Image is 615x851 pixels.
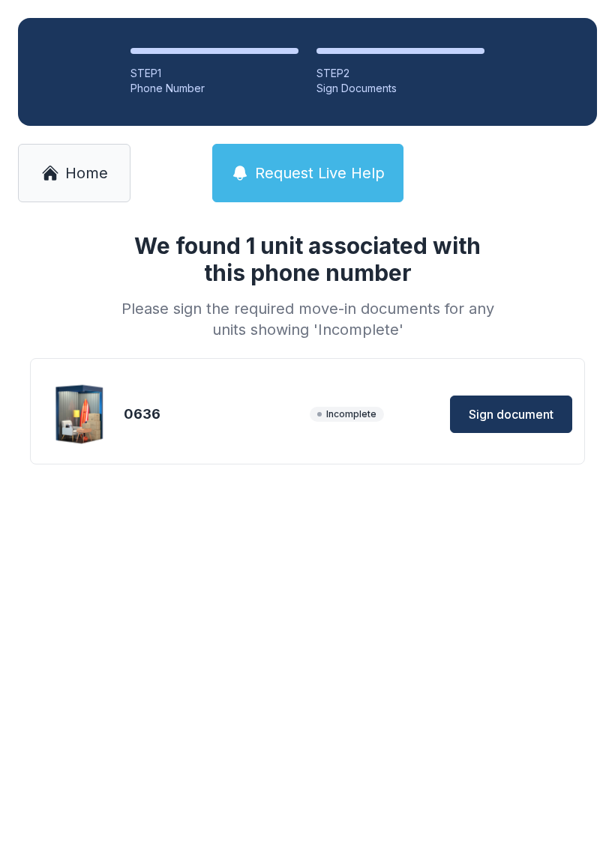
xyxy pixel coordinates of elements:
div: STEP 2 [316,66,484,81]
div: Phone Number [130,81,298,96]
div: 0636 [124,404,304,425]
span: Request Live Help [255,163,385,184]
h1: We found 1 unit associated with this phone number [115,232,499,286]
span: Sign document [469,405,553,423]
span: Incomplete [310,407,384,422]
div: Please sign the required move-in documents for any units showing 'Incomplete' [115,298,499,340]
div: Sign Documents [316,81,484,96]
div: STEP 1 [130,66,298,81]
span: Home [65,163,108,184]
